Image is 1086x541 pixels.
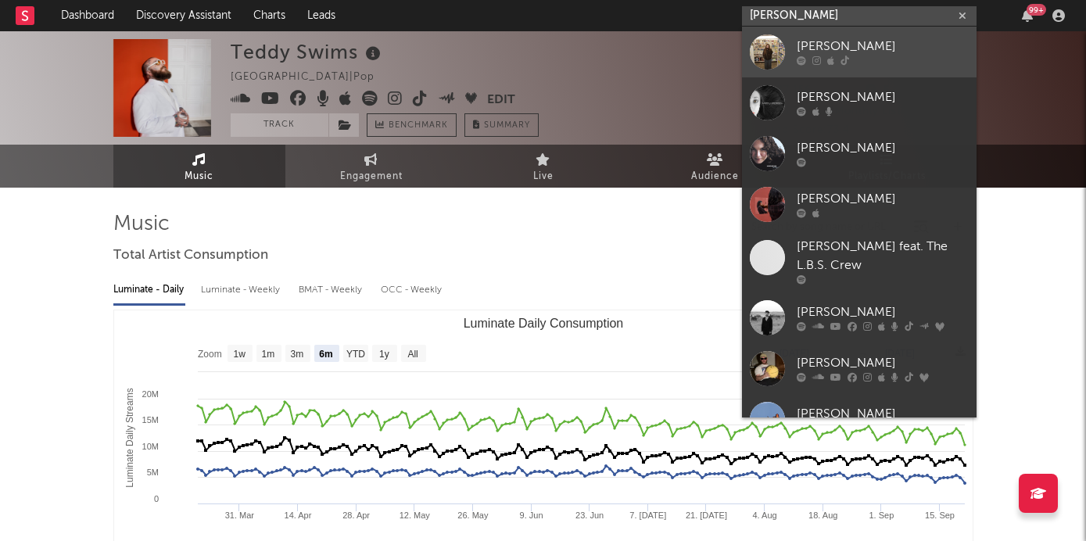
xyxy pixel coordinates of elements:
span: Total Artist Consumption [113,246,268,265]
button: Track [231,113,328,137]
a: [PERSON_NAME] [742,179,977,230]
text: 9. Jun [519,511,543,520]
a: [PERSON_NAME] feat. The L.B.S. Crew [742,230,977,292]
text: Zoom [198,349,222,360]
text: Luminate Daily Consumption [463,317,623,330]
a: [PERSON_NAME] [742,394,977,445]
a: Music [113,145,285,188]
div: Luminate - Weekly [201,277,283,303]
div: [GEOGRAPHIC_DATA] | Pop [231,68,392,87]
text: 10M [142,442,158,451]
a: [PERSON_NAME] [742,292,977,343]
div: Luminate - Daily [113,277,185,303]
span: Music [185,167,213,186]
div: [PERSON_NAME] [797,139,969,158]
a: [PERSON_NAME] [742,343,977,394]
text: 26. May [457,511,489,520]
a: Engagement [285,145,457,188]
a: Live [457,145,629,188]
div: Teddy Swims [231,39,385,65]
div: BMAT - Weekly [299,277,365,303]
text: 4. Aug [752,511,776,520]
text: 18. Aug [808,511,837,520]
text: 12. May [399,511,430,520]
div: [PERSON_NAME] [797,88,969,107]
a: [PERSON_NAME] [742,77,977,128]
a: Benchmark [367,113,457,137]
text: 21. [DATE] [685,511,726,520]
text: 1. Sep [869,511,894,520]
a: Audience [629,145,801,188]
div: [PERSON_NAME] [797,190,969,209]
text: YTD [346,349,364,360]
text: 20M [142,389,158,399]
text: 23. Jun [575,511,604,520]
text: 15. Sep [925,511,955,520]
span: Engagement [340,167,403,186]
text: 7. [DATE] [629,511,666,520]
button: 99+ [1022,9,1033,22]
a: [PERSON_NAME] [742,128,977,179]
div: 99 + [1027,4,1046,16]
text: 28. Apr [342,511,370,520]
span: Audience [691,167,739,186]
input: Search for artists [742,6,977,26]
span: Live [533,167,554,186]
div: [PERSON_NAME] [797,303,969,322]
text: 1y [379,349,389,360]
text: 1m [261,349,274,360]
button: Summary [464,113,539,137]
text: 15M [142,415,158,425]
text: 3m [290,349,303,360]
text: 0 [153,494,158,503]
text: 1w [233,349,246,360]
div: [PERSON_NAME] [797,405,969,424]
text: All [407,349,418,360]
span: Benchmark [389,116,448,135]
text: Luminate Daily Streams [124,388,134,487]
span: Summary [484,121,530,130]
text: 31. Mar [224,511,254,520]
a: [PERSON_NAME] [742,27,977,77]
text: 6m [319,349,332,360]
div: OCC - Weekly [381,277,443,303]
text: 14. Apr [284,511,311,520]
div: [PERSON_NAME] [797,38,969,56]
div: [PERSON_NAME] feat. The L.B.S. Crew [797,238,969,275]
div: [PERSON_NAME] [797,354,969,373]
button: Edit [487,91,515,110]
text: 5M [146,468,158,477]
